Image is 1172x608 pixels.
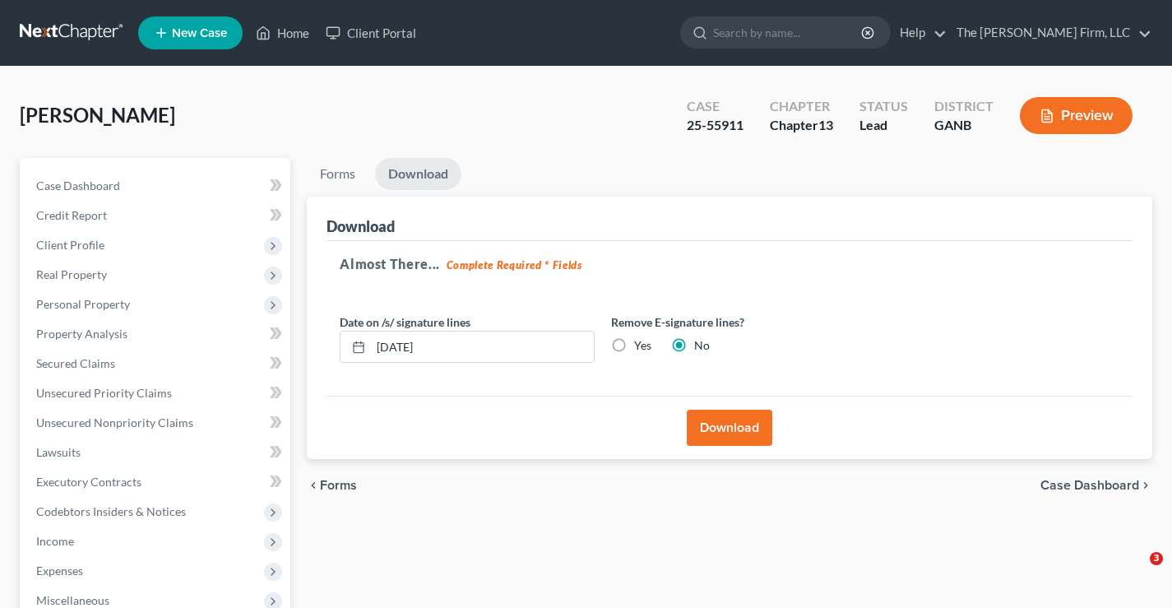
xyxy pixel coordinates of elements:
[23,171,290,201] a: Case Dashboard
[611,313,866,331] label: Remove E-signature lines?
[36,504,186,518] span: Codebtors Insiders & Notices
[23,201,290,230] a: Credit Report
[1116,552,1156,592] iframe: Intercom live chat
[371,332,594,363] input: MM/DD/YYYY
[859,97,908,116] div: Status
[23,408,290,438] a: Unsecured Nonpriority Claims
[818,117,833,132] span: 13
[248,18,317,48] a: Home
[1020,97,1133,134] button: Preview
[36,534,74,548] span: Income
[36,386,172,400] span: Unsecured Priority Claims
[36,475,141,489] span: Executory Contracts
[36,208,107,222] span: Credit Report
[307,479,320,492] i: chevron_left
[447,258,582,272] strong: Complete Required * Fields
[320,479,357,492] span: Forms
[36,445,81,459] span: Lawsuits
[770,116,833,135] div: Chapter
[1040,479,1139,492] span: Case Dashboard
[1040,479,1152,492] a: Case Dashboard chevron_right
[23,378,290,408] a: Unsecured Priority Claims
[36,415,193,429] span: Unsecured Nonpriority Claims
[934,116,994,135] div: GANB
[1150,552,1163,565] span: 3
[687,97,744,116] div: Case
[307,479,379,492] button: chevron_left Forms
[172,27,227,39] span: New Case
[859,116,908,135] div: Lead
[36,179,120,193] span: Case Dashboard
[375,158,461,190] a: Download
[36,593,109,607] span: Miscellaneous
[36,564,83,578] span: Expenses
[327,216,395,236] div: Download
[340,313,470,331] label: Date on /s/ signature lines
[694,337,710,354] label: No
[36,327,127,341] span: Property Analysis
[20,103,175,127] span: [PERSON_NAME]
[687,116,744,135] div: 25-55911
[1139,479,1152,492] i: chevron_right
[713,17,864,48] input: Search by name...
[23,467,290,497] a: Executory Contracts
[307,158,368,190] a: Forms
[687,410,772,446] button: Download
[36,267,107,281] span: Real Property
[340,254,1119,274] h5: Almost There...
[23,438,290,467] a: Lawsuits
[948,18,1151,48] a: The [PERSON_NAME] Firm, LLC
[934,97,994,116] div: District
[36,238,104,252] span: Client Profile
[23,319,290,349] a: Property Analysis
[634,337,651,354] label: Yes
[36,356,115,370] span: Secured Claims
[892,18,947,48] a: Help
[36,297,130,311] span: Personal Property
[317,18,424,48] a: Client Portal
[770,97,833,116] div: Chapter
[23,349,290,378] a: Secured Claims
